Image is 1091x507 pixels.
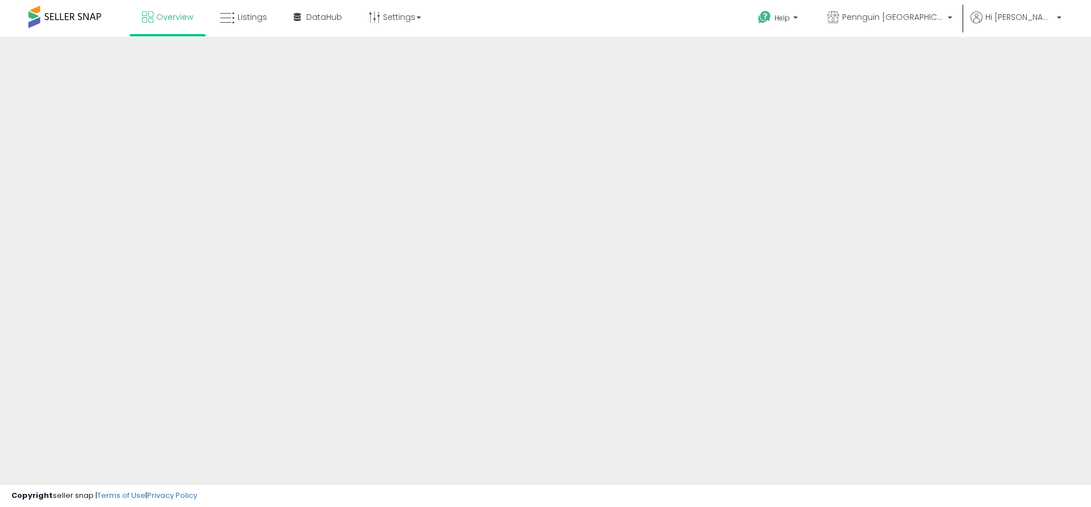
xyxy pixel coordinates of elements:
[842,11,944,23] span: Pennguin [GEOGRAPHIC_DATA]
[97,490,145,501] a: Terms of Use
[156,11,193,23] span: Overview
[306,11,342,23] span: DataHub
[11,491,197,501] div: seller snap | |
[757,10,772,24] i: Get Help
[985,11,1053,23] span: Hi [PERSON_NAME]
[774,13,790,23] span: Help
[238,11,267,23] span: Listings
[11,490,53,501] strong: Copyright
[971,11,1061,37] a: Hi [PERSON_NAME]
[147,490,197,501] a: Privacy Policy
[749,2,809,37] a: Help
